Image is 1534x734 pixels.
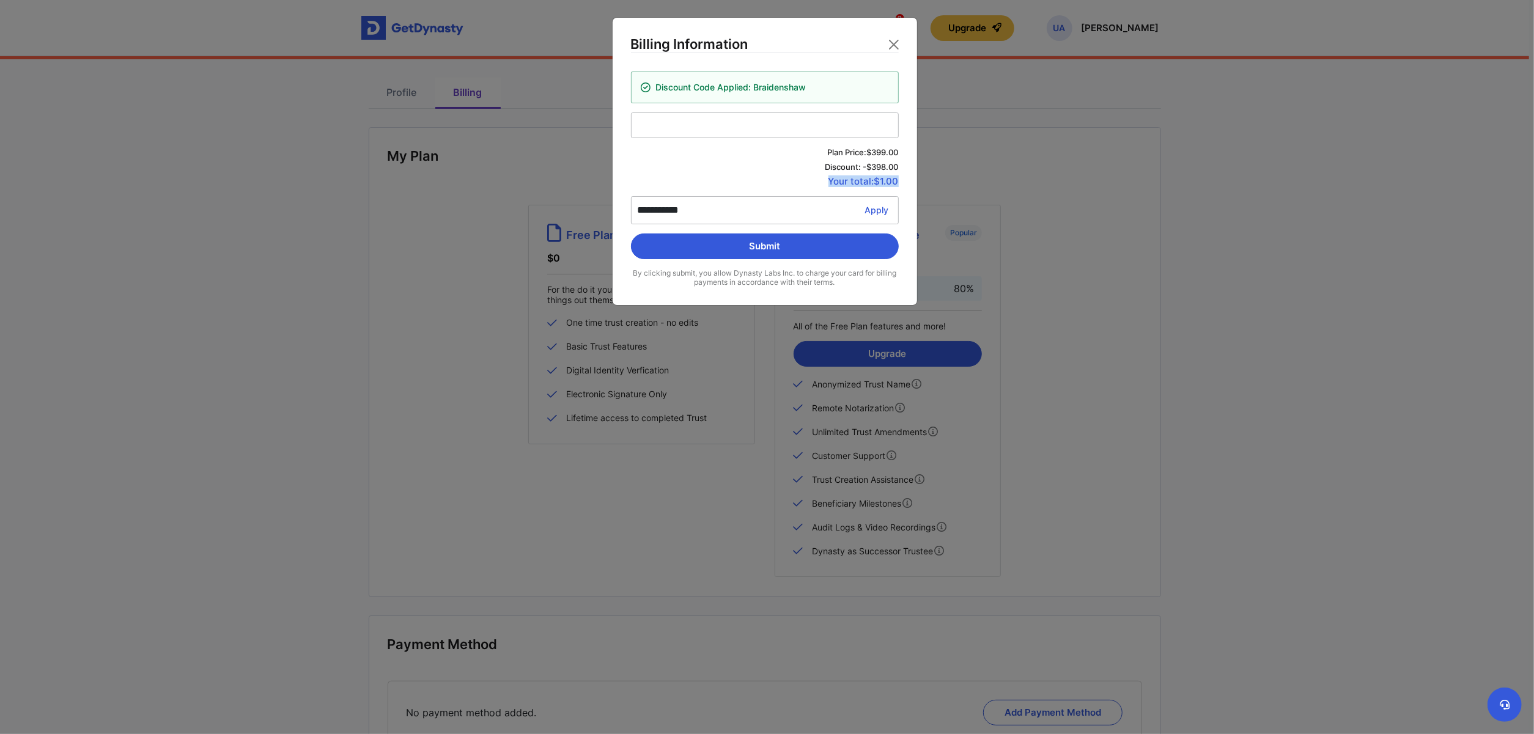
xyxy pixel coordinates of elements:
div: By clicking submit, you allow Dynasty Labs Inc. to charge your card for billing payments in accor... [631,268,899,287]
span: Your total: $1.00 [631,177,899,186]
button: Close [884,35,904,54]
span: Discount Code Applied: Braidenshaw [656,83,806,93]
div: Billing Information [631,36,748,53]
button: Apply [855,196,899,224]
span: Discount: - $398.00 [631,162,899,172]
button: Submit [631,233,899,259]
input: Apply [631,196,899,224]
span: Plan Price: $399.00 [631,147,899,157]
iframe: Secure card payment input frame [638,119,892,131]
